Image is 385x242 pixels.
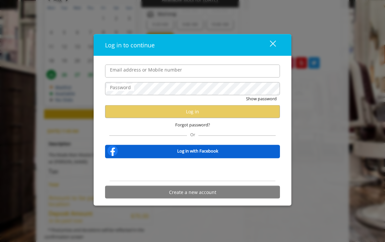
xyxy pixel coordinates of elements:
b: Log in with Facebook [177,147,218,154]
button: Create a new account [105,186,280,199]
span: Log in to continue [105,41,155,49]
input: Password [105,82,280,95]
span: Forgot password? [175,121,210,128]
img: facebook-logo [106,144,119,157]
label: Email address or Mobile number [107,66,185,73]
div: Sign in with Google. Opens in new tab [162,163,223,177]
button: Show password [246,95,277,102]
label: Password [107,84,134,91]
button: Log in [105,105,280,118]
button: close dialog [258,38,280,52]
div: close dialog [262,40,275,50]
iframe: Sign in with Google Button [159,163,226,177]
span: Or [187,132,198,137]
input: Email address or Mobile number [105,64,280,77]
